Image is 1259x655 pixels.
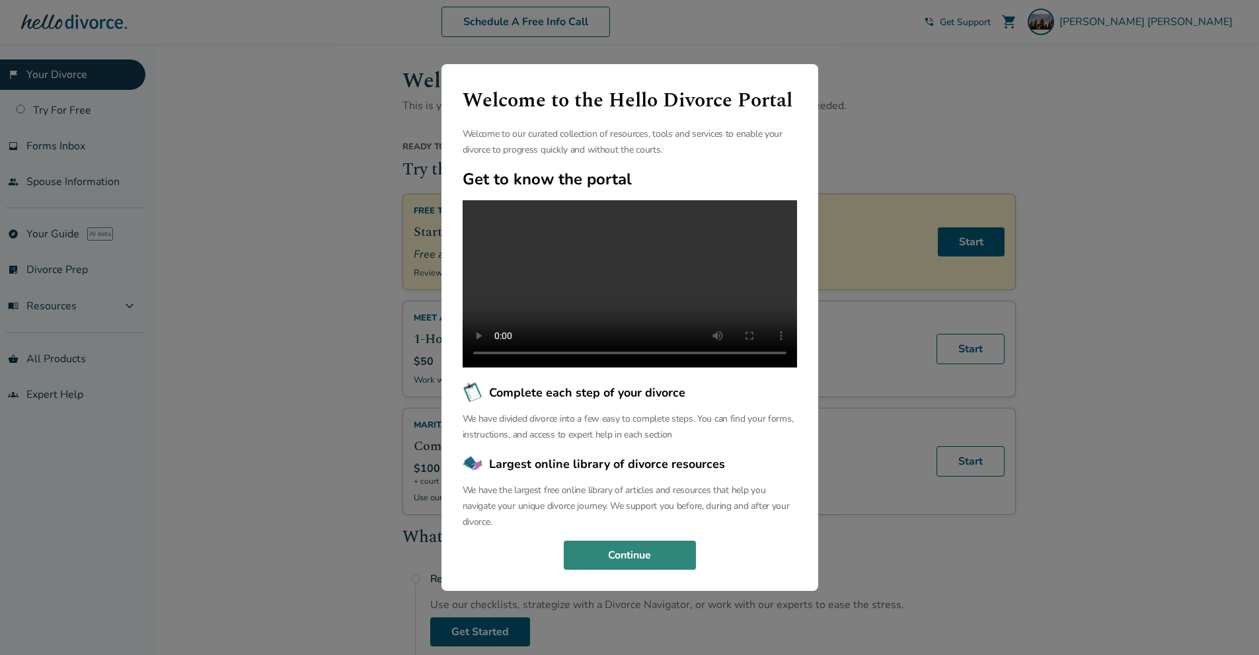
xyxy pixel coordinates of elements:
p: We have divided divorce into a few easy to complete steps. You can find your forms, instructions,... [463,411,797,443]
p: We have the largest free online library of articles and resources that help you navigate your uni... [463,482,797,530]
span: Largest online library of divorce resources [489,455,725,473]
button: Continue [564,541,696,570]
img: Largest online library of divorce resources [463,453,484,475]
h2: Get to know the portal [463,169,797,190]
p: Welcome to our curated collection of resources, tools and services to enable your divorce to prog... [463,126,797,158]
h1: Welcome to the Hello Divorce Portal [463,85,797,116]
img: Complete each step of your divorce [463,382,484,403]
iframe: Chat Widget [1193,592,1259,655]
span: Complete each step of your divorce [489,384,685,401]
